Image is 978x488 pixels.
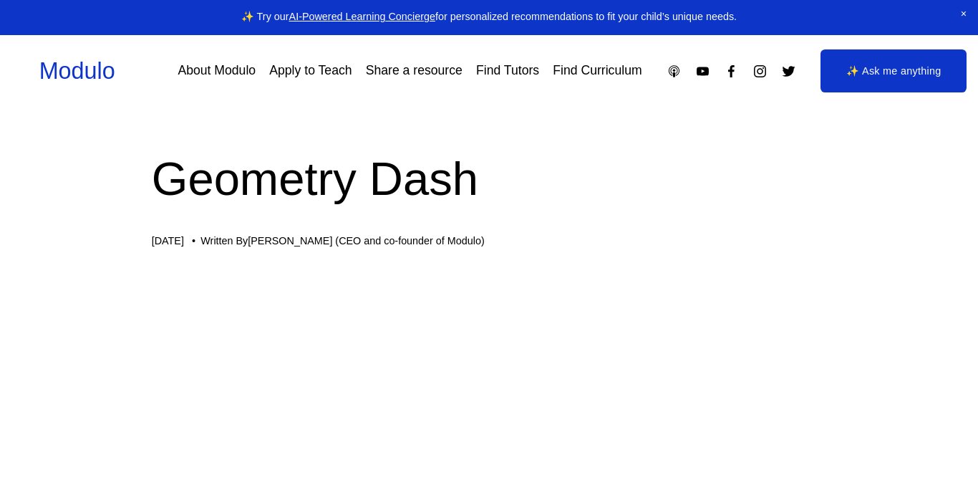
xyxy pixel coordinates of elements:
[724,64,739,79] a: Facebook
[152,235,184,247] span: [DATE]
[820,49,967,92] a: ✨ Ask me anything
[667,64,682,79] a: Apple Podcasts
[178,59,256,84] a: About Modulo
[39,58,115,84] a: Modulo
[289,11,435,22] a: AI-Powered Learning Concierge
[200,235,484,247] div: Written By
[781,64,796,79] a: Twitter
[553,59,641,84] a: Find Curriculum
[366,59,463,84] a: Share a resource
[476,59,539,84] a: Find Tutors
[248,235,484,247] a: [PERSON_NAME] (CEO and co-founder of Modulo)
[752,64,768,79] a: Instagram
[152,146,827,211] h1: Geometry Dash
[269,59,352,84] a: Apply to Teach
[695,64,710,79] a: YouTube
